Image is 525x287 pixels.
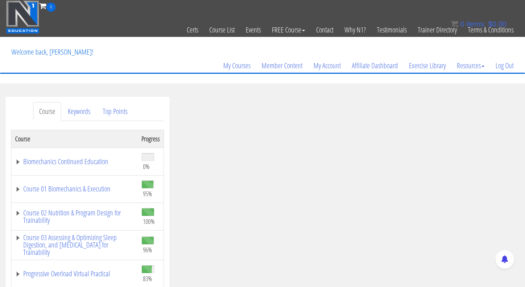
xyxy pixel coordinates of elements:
[11,130,138,148] th: Course
[39,1,56,11] a: 0
[339,12,371,48] a: Why N1?
[97,102,133,121] a: Top Points
[451,20,507,28] a: 0 items: $0.00
[256,48,308,83] a: Member Content
[33,102,61,121] a: Course
[6,37,99,67] p: Welcome back, [PERSON_NAME]!
[15,209,134,224] a: Course 02 Nutrition & Program Design for Trainability
[412,12,462,48] a: Trainer Directory
[62,102,96,121] a: Keywords
[462,12,519,48] a: Terms & Conditions
[266,12,311,48] a: FREE Course
[346,48,403,83] a: Affiliate Dashboard
[6,0,39,34] img: n1-education
[15,158,134,165] a: Biomechanics Continued Education
[308,48,346,83] a: My Account
[488,20,507,28] bdi: 0.00
[240,12,266,48] a: Events
[143,217,155,225] span: 100%
[138,130,164,148] th: Progress
[143,274,152,283] span: 83%
[204,12,240,48] a: Course List
[15,234,134,256] a: Course 03 Assessing & Optimizing Sleep Digestion, and [MEDICAL_DATA] for Trainability
[218,48,256,83] a: My Courses
[143,162,150,170] span: 0%
[143,190,152,198] span: 95%
[46,3,56,12] span: 0
[15,185,134,193] a: Course 01 Biomechanics & Execution
[490,48,519,83] a: Log Out
[488,20,492,28] span: $
[143,246,152,254] span: 96%
[460,20,464,28] span: 0
[451,20,458,28] img: icon11.png
[15,270,134,277] a: Progressive Overload Virtual Practical
[181,12,204,48] a: Certs
[371,12,412,48] a: Testimonials
[451,48,490,83] a: Resources
[403,48,451,83] a: Exercise Library
[466,20,486,28] span: items:
[311,12,339,48] a: Contact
